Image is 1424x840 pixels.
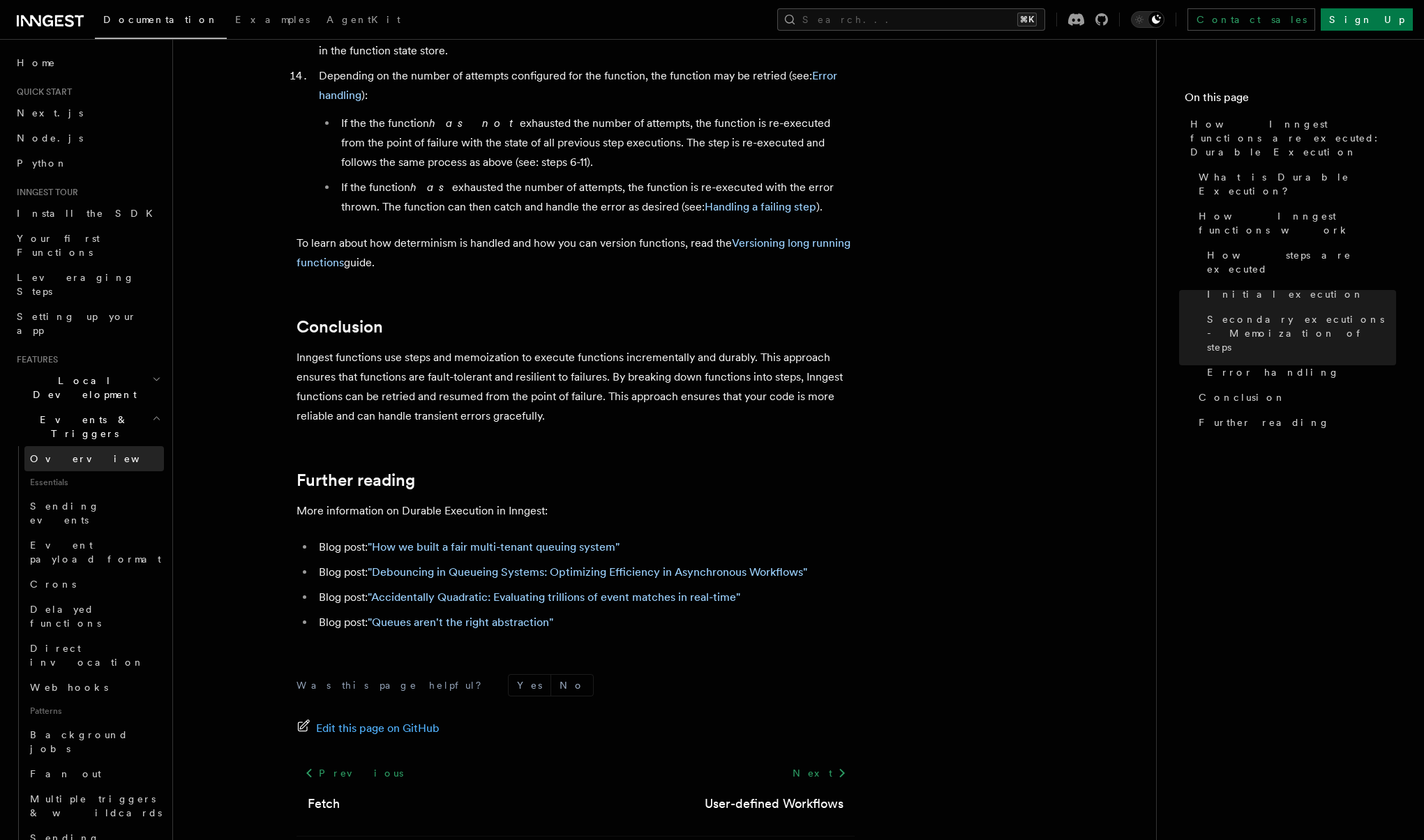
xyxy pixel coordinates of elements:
[24,675,164,700] a: Webhooks
[429,116,520,130] em: has not
[318,4,409,38] a: AgentKit
[297,471,415,490] a: Further reading
[30,540,161,565] span: Event payload format
[11,187,78,198] span: Inngest tour
[30,643,144,668] span: Direct invocation
[315,66,855,217] li: Depending on the number of attempts configured for the function, the function may be retried (see...
[17,272,135,297] span: Leveraging Steps
[337,114,855,172] li: If the the function exhausted the number of attempts, the function is re-executed from the point ...
[1207,248,1396,276] span: How steps are executed
[11,201,164,226] a: Install the SDK
[11,407,164,446] button: Events & Triggers
[337,178,855,217] li: If the function exhausted the number of attempts, the function is re-executed with the error thro...
[11,100,164,125] a: Next.js
[297,761,412,786] a: Previous
[297,348,855,426] p: Inngest functions use steps and memoization to execute functions incrementally and durably. This ...
[297,678,491,692] p: Was this page helpful?
[1193,410,1396,435] a: Further reading
[1321,8,1413,31] a: Sign Up
[1193,385,1396,410] a: Conclusion
[30,729,128,754] span: Background jobs
[1207,287,1364,301] span: Initial execution
[315,588,855,607] li: Blog post:
[235,14,310,25] span: Examples
[315,22,855,61] li: The error is serialized and returned to Inngest. The number of attempts are logged and the error ...
[11,50,164,75] a: Home
[30,768,101,779] span: Fan out
[24,471,164,494] span: Essentials
[11,304,164,343] a: Setting up your app
[509,675,550,696] button: Yes
[1185,112,1396,165] a: How Inngest functions are executed: Durable Execution
[95,4,227,39] a: Documentation
[316,719,440,738] span: Edit this page on GitHub
[1207,312,1396,354] span: Secondary executions - Memoization of steps
[30,579,76,590] span: Crons
[1199,209,1396,237] span: How Inngest functions work
[30,682,108,693] span: Webhooks
[11,413,152,441] span: Events & Triggers
[24,700,164,722] span: Patterns
[297,236,850,269] a: Versioning long running functions
[1201,282,1396,307] a: Initial execution
[297,501,855,521] p: More information on Durable Execution in Inngest:
[315,537,855,557] li: Blog post:
[1207,365,1340,379] span: Error handling
[24,597,164,636] a: Delayed functions
[319,69,837,102] a: Error handling
[17,132,83,144] span: Node.js
[30,501,100,526] span: Sending events
[1193,165,1396,204] a: What is Durable Execution?
[297,317,383,337] a: Conclusion
[368,616,553,629] a: "Queues aren't the right abstraction"
[327,14,400,25] span: AgentKit
[1201,307,1396,360] a: Secondary executions - Memoization of steps
[30,604,101,629] span: Delayed functions
[1190,117,1396,159] span: How Inngest functions are executed: Durable Execution
[24,533,164,572] a: Event payload format
[11,226,164,265] a: Your first Functions
[1201,243,1396,282] a: How steps are executed
[24,722,164,761] a: Background jobs
[705,794,844,814] a: User-defined Workflows
[1201,360,1396,385] a: Error handling
[1131,11,1164,28] button: Toggle dark mode
[1199,415,1330,429] span: Further reading
[784,761,855,786] a: Next
[1199,170,1396,198] span: What is Durable Execution?
[11,265,164,304] a: Leveraging Steps
[368,540,620,553] a: "How we built a fair multi-tenant queuing system"
[297,234,855,273] p: To learn about how determinism is handled and how you can version functions, read the guide.
[410,181,452,194] em: has
[227,4,318,38] a: Examples
[24,636,164,675] a: Direct invocation
[17,56,56,70] span: Home
[1199,390,1286,404] span: Conclusion
[30,793,162,818] span: Multiple triggers & wildcards
[368,565,807,579] a: "Debouncing in Queueing Systems: Optimizing Efficiency in Asynchronous Workflows"
[24,761,164,786] a: Fan out
[368,590,740,604] a: "Accidentally Quadratic: Evaluating trillions of event matches in real-time"
[17,107,83,119] span: Next.js
[11,374,152,402] span: Local Development
[551,675,593,696] button: No
[777,8,1045,31] button: Search...⌘K
[24,786,164,825] a: Multiple triggers & wildcards
[103,14,218,25] span: Documentation
[1193,204,1396,243] a: How Inngest functions work
[11,86,72,98] span: Quick start
[315,563,855,582] li: Blog post:
[308,794,340,814] a: Fetch
[17,233,100,258] span: Your first Functions
[315,613,855,632] li: Blog post:
[1187,8,1315,31] a: Contact sales
[24,494,164,533] a: Sending events
[1017,13,1037,26] kbd: ⌘K
[11,125,164,151] a: Node.js
[705,200,816,213] a: Handling a failing step
[17,208,161,219] span: Install the SDK
[297,719,440,738] a: Edit this page on GitHub
[11,354,58,365] span: Features
[1185,89,1396,112] h4: On this page
[24,572,164,597] a: Crons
